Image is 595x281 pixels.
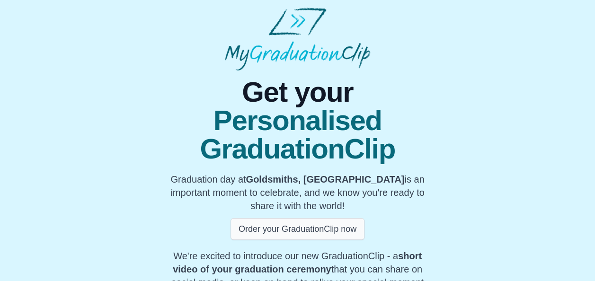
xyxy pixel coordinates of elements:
[160,106,435,163] span: Personalised GraduationClip
[231,218,364,240] button: Order your GraduationClip now
[173,251,422,274] b: short video of your graduation ceremony
[160,173,435,212] p: Graduation day at is an important moment to celebrate, and we know you're ready to share it with ...
[160,78,435,106] span: Get your
[246,174,404,184] b: Goldsmiths, [GEOGRAPHIC_DATA]
[225,8,370,70] img: MyGraduationClip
